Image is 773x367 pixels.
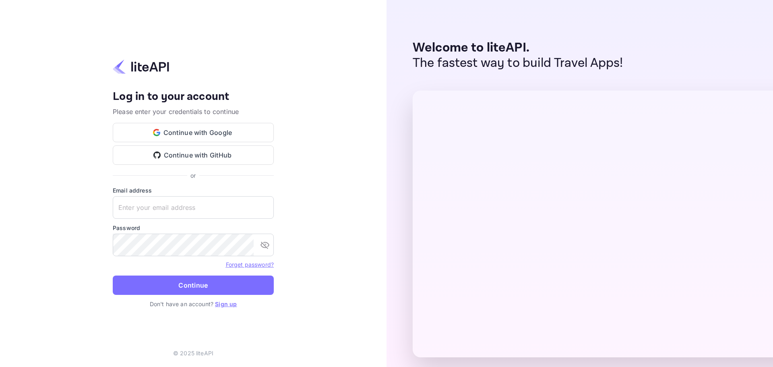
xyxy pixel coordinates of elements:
p: Don't have an account? [113,300,274,308]
p: Welcome to liteAPI. [413,40,623,56]
label: Email address [113,186,274,195]
a: Sign up [215,301,237,307]
h4: Log in to your account [113,90,274,104]
label: Password [113,224,274,232]
button: Continue with GitHub [113,145,274,165]
a: Forget password? [226,260,274,268]
p: or [190,171,196,180]
button: toggle password visibility [257,237,273,253]
button: Continue with Google [113,123,274,142]
a: Forget password? [226,261,274,268]
p: © 2025 liteAPI [173,349,213,357]
input: Enter your email address [113,196,274,219]
p: The fastest way to build Travel Apps! [413,56,623,71]
p: Please enter your credentials to continue [113,107,274,116]
button: Continue [113,276,274,295]
img: liteapi [113,59,169,75]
